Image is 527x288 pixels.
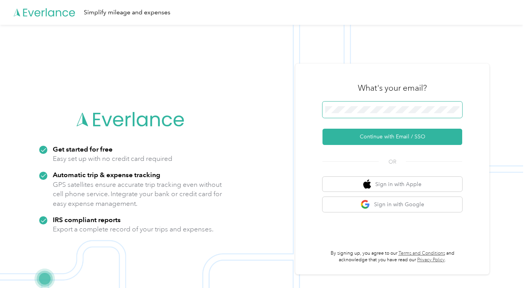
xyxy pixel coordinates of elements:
[53,171,160,179] strong: Automatic trip & expense tracking
[53,180,222,209] p: GPS satellites ensure accurate trip tracking even without cell phone service. Integrate your bank...
[53,224,213,234] p: Export a complete record of your trips and expenses.
[322,197,462,212] button: google logoSign in with Google
[322,177,462,192] button: apple logoSign in with Apple
[322,129,462,145] button: Continue with Email / SSO
[53,154,172,164] p: Easy set up with no credit card required
[322,250,462,264] p: By signing up, you agree to our and acknowledge that you have read our .
[417,257,445,263] a: Privacy Policy
[399,250,445,256] a: Terms and Conditions
[358,83,427,93] h3: What's your email?
[53,145,113,153] strong: Get started for free
[379,158,406,166] span: OR
[363,179,371,189] img: apple logo
[84,8,170,17] div: Simplify mileage and expenses
[361,200,370,209] img: google logo
[53,216,121,224] strong: IRS compliant reports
